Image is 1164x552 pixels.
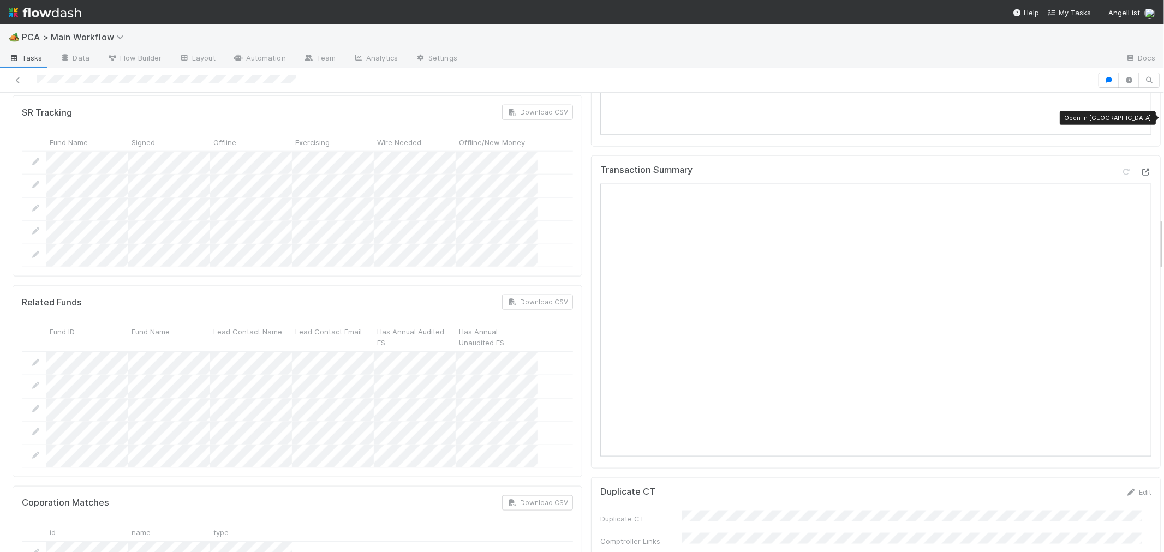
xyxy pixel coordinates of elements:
[210,524,292,541] div: type
[107,52,162,63] span: Flow Builder
[22,297,82,308] h5: Related Funds
[1126,488,1151,496] a: Edit
[374,133,456,150] div: Wire Needed
[170,50,224,68] a: Layout
[128,524,210,541] div: name
[292,323,374,351] div: Lead Contact Email
[600,487,655,497] h5: Duplicate CT
[344,50,407,68] a: Analytics
[1013,7,1039,18] div: Help
[128,133,210,150] div: Signed
[374,323,456,351] div: Has Annual Audited FS
[600,165,693,176] h5: Transaction Summary
[46,133,128,150] div: Fund Name
[1048,8,1091,17] span: My Tasks
[9,52,43,63] span: Tasks
[224,50,295,68] a: Automation
[600,513,682,524] div: Duplicate CT
[456,133,538,150] div: Offline/New Money
[456,323,538,351] div: Has Annual Unaudited FS
[1108,8,1140,17] span: AngelList
[210,133,292,150] div: Offline
[51,50,98,68] a: Data
[46,524,128,541] div: id
[1144,8,1155,19] img: avatar_0d9988fd-9a15-4cc7-ad96-88feab9e0fa9.png
[128,323,210,351] div: Fund Name
[600,536,682,547] div: Comptroller Links
[9,32,20,41] span: 🏕️
[210,323,292,351] div: Lead Contact Name
[1117,50,1164,68] a: Docs
[295,50,344,68] a: Team
[46,323,128,351] div: Fund ID
[22,32,129,43] span: PCA > Main Workflow
[1048,7,1091,18] a: My Tasks
[292,133,374,150] div: Exercising
[407,50,466,68] a: Settings
[22,107,72,118] h5: SR Tracking
[9,3,81,22] img: logo-inverted-e16ddd16eac7371096b0.svg
[502,295,573,310] button: Download CSV
[22,497,109,508] h5: Coporation Matches
[98,50,170,68] a: Flow Builder
[502,105,573,120] button: Download CSV
[502,495,573,511] button: Download CSV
